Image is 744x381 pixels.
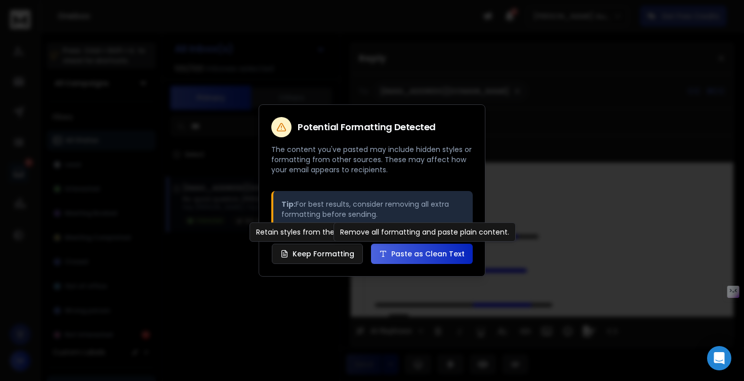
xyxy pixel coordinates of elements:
div: Remove all formatting and paste plain content. [334,222,516,242]
button: Paste as Clean Text [371,244,473,264]
strong: Tip: [281,199,296,209]
p: For best results, consider removing all extra formatting before sending. [281,199,465,219]
div: Open Intercom Messenger [707,346,731,370]
button: Keep Formatting [272,244,363,264]
p: The content you've pasted may include hidden styles or formatting from other sources. These may a... [271,144,473,175]
div: Retain styles from the original source. [250,222,396,242]
h2: Potential Formatting Detected [298,123,436,132]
